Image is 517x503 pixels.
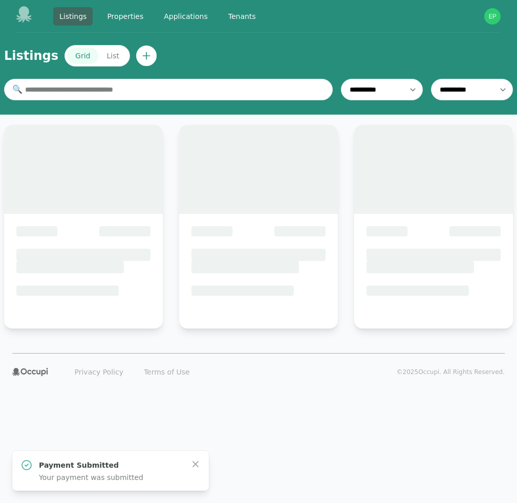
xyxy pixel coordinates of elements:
a: Properties [101,7,149,26]
a: Listings [53,7,93,26]
a: Privacy Policy [69,364,130,380]
a: Applications [158,7,214,26]
a: Terms of Use [138,364,196,380]
button: Create new listing [136,46,157,66]
button: List [98,48,127,64]
p: Payment Submitted [39,460,182,470]
h1: Listings [4,48,58,64]
a: Tenants [222,7,262,26]
p: Your payment was submitted [39,472,182,483]
p: © 2025 Occupi. All Rights Reserved. [397,368,505,376]
button: Grid [67,48,98,64]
